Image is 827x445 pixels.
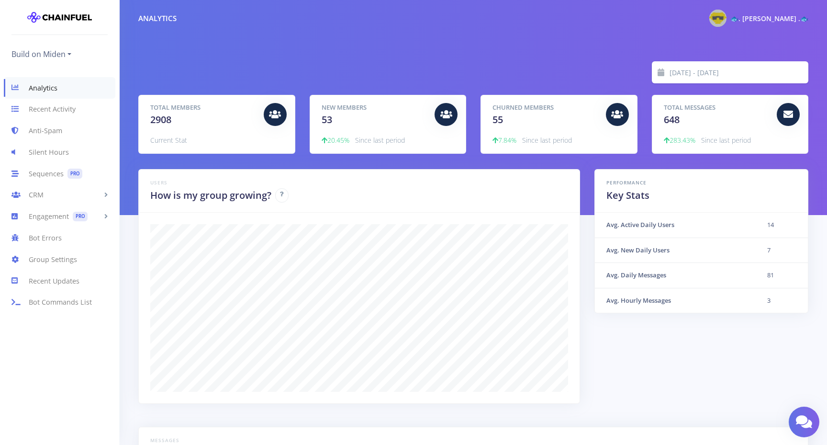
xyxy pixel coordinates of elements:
[27,8,92,27] img: chainfuel-logo
[595,213,755,238] th: Avg. Active Daily Users
[492,136,516,145] span: 7.84%
[664,103,770,113] h5: Total Messages
[150,179,568,186] h6: Users
[322,136,349,145] span: 20.45%
[150,437,796,444] h6: Messages
[150,113,171,126] span: 2908
[11,46,71,62] a: Build on Miden
[756,263,808,288] td: 81
[709,10,726,27] img: @gaylordwarner Photo
[664,113,680,126] span: 648
[756,238,808,263] td: 7
[701,136,751,145] span: Since last period
[664,136,695,145] span: 283.43%
[730,14,808,23] span: 🐟. [PERSON_NAME] .🐟
[756,213,808,238] td: 14
[150,103,257,113] h5: Total Members
[150,188,271,203] h2: How is my group growing?
[702,8,808,29] a: @gaylordwarner Photo 🐟. [PERSON_NAME] .🐟
[322,113,332,126] span: 53
[322,103,428,113] h5: New Members
[522,136,572,145] span: Since last period
[606,188,796,203] h2: Key Stats
[492,113,503,126] span: 55
[67,169,82,179] span: PRO
[606,179,796,186] h6: Performance
[150,136,187,145] span: Current Stat
[138,13,177,24] div: Analytics
[4,77,115,99] a: Analytics
[595,288,755,313] th: Avg. Hourly Messages
[73,212,88,222] span: PRO
[355,136,405,145] span: Since last period
[492,103,599,113] h5: Churned Members
[595,263,755,288] th: Avg. Daily Messages
[756,288,808,313] td: 3
[595,238,755,263] th: Avg. New Daily Users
